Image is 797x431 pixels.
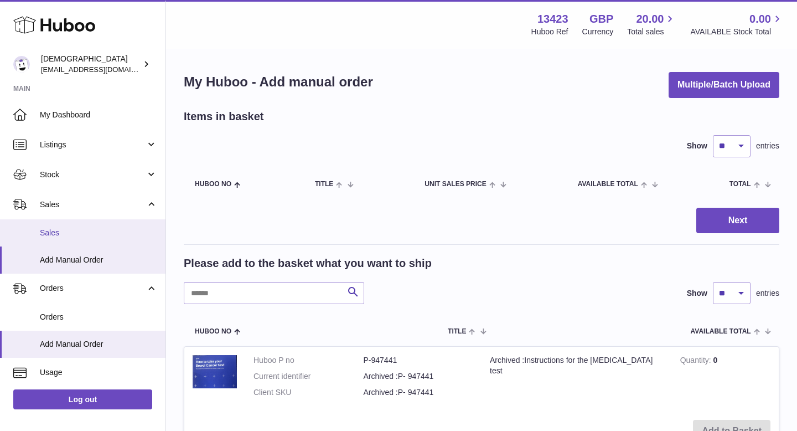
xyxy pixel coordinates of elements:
span: Huboo no [195,181,231,188]
span: AVAILABLE Total [578,181,638,188]
span: entries [756,288,779,299]
span: Add Manual Order [40,339,157,350]
div: Currency [582,27,614,37]
button: Next [696,208,779,234]
strong: GBP [589,12,613,27]
span: entries [756,141,779,151]
strong: Quantity [680,356,713,367]
span: AVAILABLE Total [691,328,751,335]
td: Archived :Instructions for the [MEDICAL_DATA] test [482,347,672,412]
img: olgazyuz@outlook.com [13,56,30,73]
a: Log out [13,389,152,409]
span: AVAILABLE Stock Total [690,27,784,37]
dd: Archived :P- 947441 [364,371,474,382]
span: Usage [40,367,157,378]
div: Huboo Ref [531,27,568,37]
span: Huboo no [195,328,231,335]
span: Unit Sales Price [425,181,486,188]
span: Total sales [627,27,676,37]
div: [DEMOGRAPHIC_DATA] [41,54,141,75]
td: 0 [672,347,779,412]
label: Show [687,288,707,299]
dt: Current identifier [253,371,364,382]
dt: Client SKU [253,387,364,398]
span: [EMAIL_ADDRESS][DOMAIN_NAME] [41,65,163,74]
span: Sales [40,199,146,210]
dt: Huboo P no [253,355,364,366]
span: Sales [40,228,157,238]
button: Multiple/Batch Upload [669,72,779,98]
span: Title [315,181,333,188]
span: Orders [40,283,146,294]
a: 0.00 AVAILABLE Stock Total [690,12,784,37]
h2: Please add to the basket what you want to ship [184,256,432,271]
span: My Dashboard [40,110,157,120]
dd: Archived :P- 947441 [364,387,474,398]
label: Show [687,141,707,151]
strong: 13423 [537,12,568,27]
span: 0.00 [749,12,771,27]
img: Archived :Instructions for the Bowel cancer test [193,355,237,388]
span: Stock [40,170,146,180]
span: Title [448,328,466,335]
span: Listings [40,140,146,150]
dd: P-947441 [364,355,474,366]
span: Orders [40,312,157,322]
span: Add Manual Order [40,255,157,265]
span: 20.00 [636,12,664,27]
h1: My Huboo - Add manual order [184,73,373,91]
h2: Items in basket [184,109,264,124]
a: 20.00 Total sales [627,12,676,37]
span: Total [729,181,751,188]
